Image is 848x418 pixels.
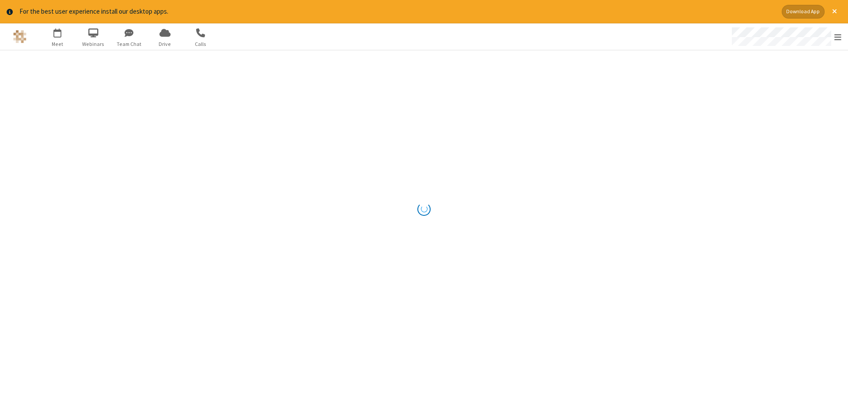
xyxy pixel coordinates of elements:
span: Meet [41,40,74,48]
span: Calls [184,40,217,48]
button: Download App [782,5,825,19]
button: Logo [3,23,36,50]
span: Team Chat [113,40,146,48]
span: Webinars [77,40,110,48]
div: For the best user experience install our desktop apps. [19,7,775,17]
span: Drive [148,40,182,48]
button: Close alert [828,5,841,19]
div: Open menu [723,23,848,50]
img: QA Selenium DO NOT DELETE OR CHANGE [13,30,26,43]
